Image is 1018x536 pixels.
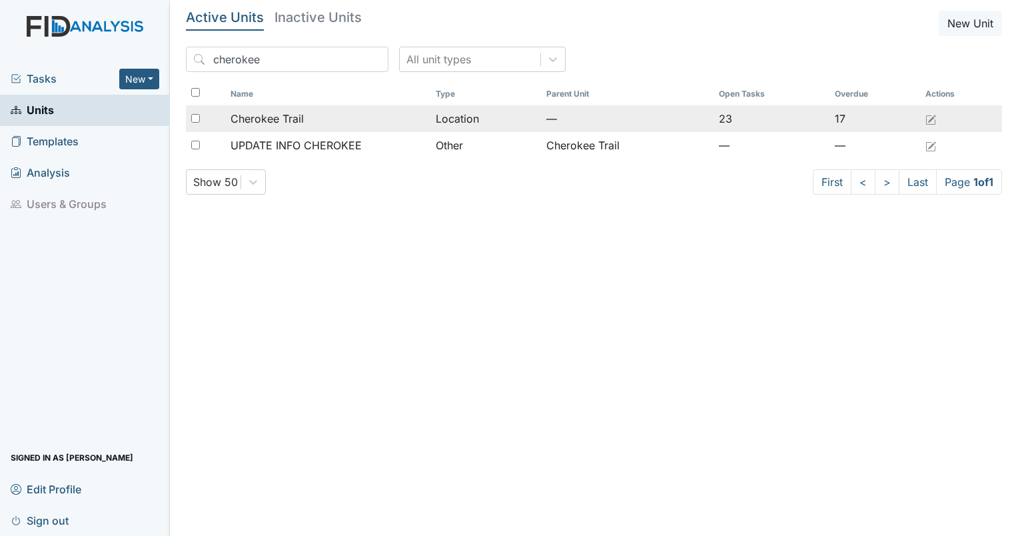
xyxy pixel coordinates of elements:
button: New [119,69,159,89]
th: Toggle SortBy [225,83,430,105]
span: Templates [11,131,79,152]
td: 17 [829,105,919,132]
a: First [813,169,851,195]
span: Edit Profile [11,479,81,499]
a: > [875,169,899,195]
td: — [829,132,919,159]
nav: task-pagination [813,169,1002,195]
th: Toggle SortBy [430,83,541,105]
a: Edit [925,111,936,127]
input: Search... [186,47,388,72]
span: Units [11,100,54,121]
th: Toggle SortBy [541,83,714,105]
th: Toggle SortBy [829,83,919,105]
th: Toggle SortBy [714,83,829,105]
span: Cherokee Trail [231,111,304,127]
span: UPDATE INFO CHEROKEE [231,137,362,153]
a: Edit [925,137,936,153]
td: Location [430,105,541,132]
strong: 1 of 1 [973,175,993,189]
th: Actions [920,83,987,105]
td: — [541,105,714,132]
td: Other [430,132,541,159]
span: Signed in as [PERSON_NAME] [11,447,133,468]
td: 23 [714,105,829,132]
h5: Inactive Units [274,11,362,24]
span: Page [936,169,1002,195]
a: < [851,169,875,195]
span: Sign out [11,510,69,531]
a: Tasks [11,71,119,87]
span: Analysis [11,163,70,183]
div: All unit types [406,51,471,67]
h5: Active Units [186,11,264,24]
button: New Unit [939,11,1002,36]
div: Show 50 [193,174,238,190]
input: Toggle All Rows Selected [191,88,200,97]
td: Cherokee Trail [541,132,714,159]
td: — [714,132,829,159]
a: Last [899,169,937,195]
